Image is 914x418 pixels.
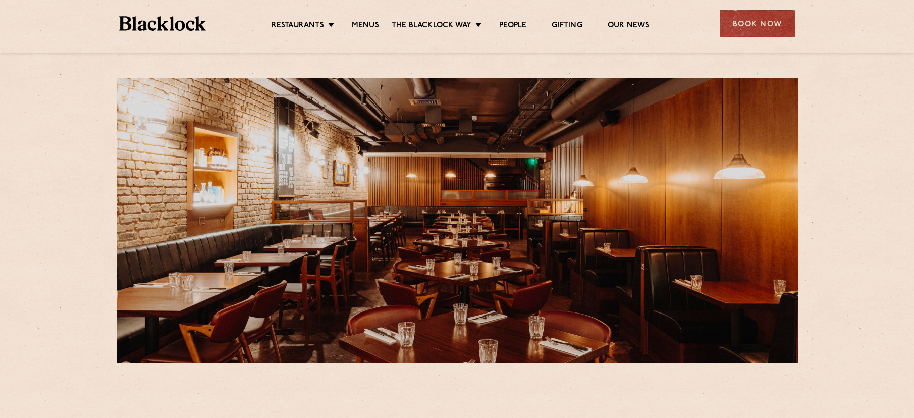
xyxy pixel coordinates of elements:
[608,21,650,32] a: Our News
[352,21,379,32] a: Menus
[552,21,582,32] a: Gifting
[272,21,324,32] a: Restaurants
[720,10,795,37] div: Book Now
[499,21,526,32] a: People
[392,21,471,32] a: The Blacklock Way
[119,16,206,31] img: BL_Textured_Logo-footer-cropped.svg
